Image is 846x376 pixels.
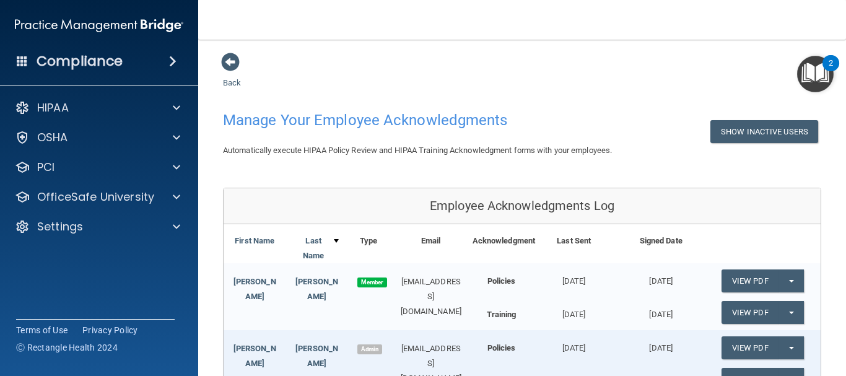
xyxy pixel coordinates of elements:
a: View PDF [722,301,778,324]
a: First Name [235,234,274,248]
h4: Compliance [37,53,123,70]
a: Last Name [295,234,338,263]
a: [PERSON_NAME] [233,277,276,301]
a: [PERSON_NAME] [295,344,338,368]
div: [DATE] [530,330,617,356]
b: Policies [487,343,516,352]
div: [DATE] [617,301,705,322]
a: View PDF [722,336,778,359]
img: PMB logo [15,13,183,38]
div: [DATE] [530,301,617,322]
div: Employee Acknowledgments Log [224,188,821,224]
div: Signed Date [617,234,705,248]
a: Terms of Use [16,324,68,336]
div: Email [390,234,473,248]
a: OSHA [15,130,180,145]
div: [EMAIL_ADDRESS][DOMAIN_NAME] [390,274,473,319]
b: Training [487,310,517,319]
button: Open Resource Center, 2 new notifications [797,56,834,92]
p: HIPAA [37,100,69,115]
div: Acknowledgment [473,234,531,248]
iframe: Drift Widget Chat Controller [784,291,831,338]
div: Type [348,234,390,248]
div: 2 [829,63,833,79]
span: Ⓒ Rectangle Health 2024 [16,341,118,354]
span: Admin [357,344,382,354]
a: PCI [15,160,180,175]
b: Policies [487,276,516,286]
div: [DATE] [617,330,705,356]
span: Member [357,278,387,287]
h4: Manage Your Employee Acknowledgments [223,112,564,128]
a: Back [223,63,241,87]
a: View PDF [722,269,778,292]
a: Settings [15,219,180,234]
a: Privacy Policy [82,324,138,336]
a: OfficeSafe University [15,190,180,204]
a: [PERSON_NAME] [233,344,276,368]
a: HIPAA [15,100,180,115]
p: Settings [37,219,83,234]
a: [PERSON_NAME] [295,277,338,301]
p: PCI [37,160,55,175]
span: Automatically execute HIPAA Policy Review and HIPAA Training Acknowledgment forms with your emplo... [223,146,612,155]
p: OfficeSafe University [37,190,154,204]
div: [DATE] [617,263,705,289]
p: OSHA [37,130,68,145]
div: [DATE] [530,263,617,289]
button: Show Inactive Users [710,120,818,143]
div: Last Sent [530,234,617,248]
